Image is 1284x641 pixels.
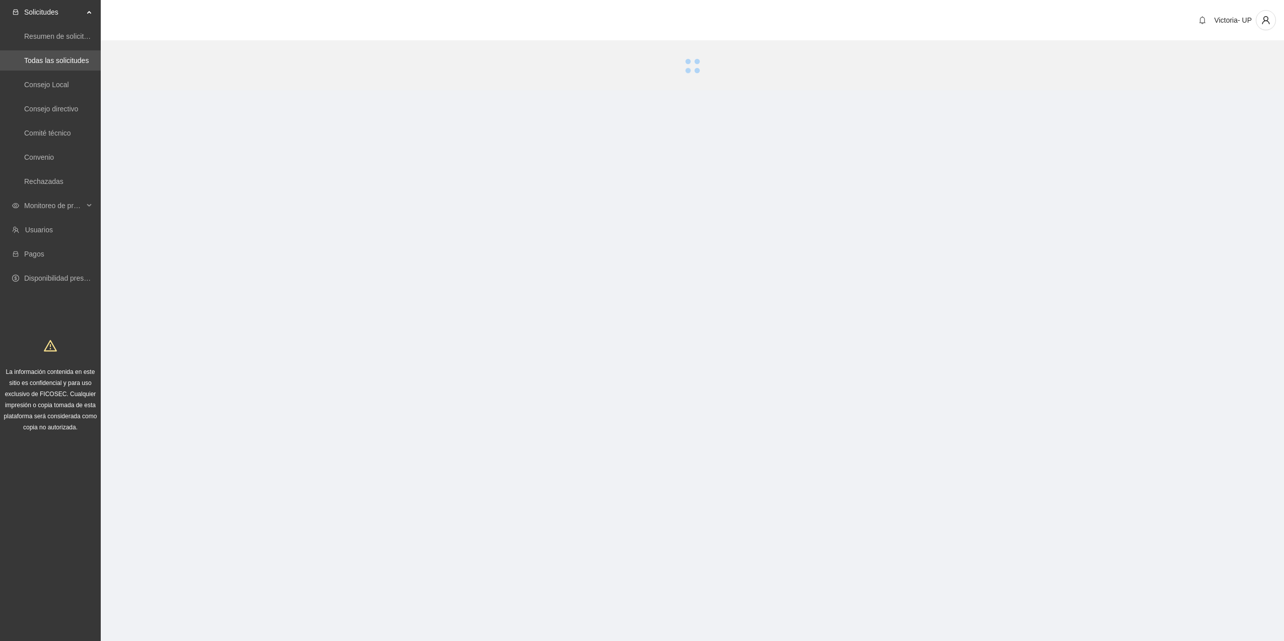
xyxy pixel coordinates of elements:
a: Rechazadas [24,177,63,185]
span: Solicitudes [24,2,84,22]
a: Resumen de solicitudes por aprobar [24,32,138,40]
a: Comité técnico [24,129,71,137]
a: Consejo Local [24,81,69,89]
span: user [1256,16,1275,25]
button: bell [1194,12,1210,28]
a: Consejo directivo [24,105,78,113]
a: Todas las solicitudes [24,56,89,65]
button: user [1256,10,1276,30]
span: eye [12,202,19,209]
span: bell [1195,16,1210,24]
span: Monitoreo de proyectos [24,196,84,216]
a: Disponibilidad presupuestal [24,274,110,282]
span: warning [44,339,57,352]
span: La información contenida en este sitio es confidencial y para uso exclusivo de FICOSEC. Cualquier... [4,368,97,431]
a: Usuarios [25,226,53,234]
a: Convenio [24,153,54,161]
span: inbox [12,9,19,16]
span: Victoria- UP [1214,16,1252,24]
a: Pagos [24,250,44,258]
